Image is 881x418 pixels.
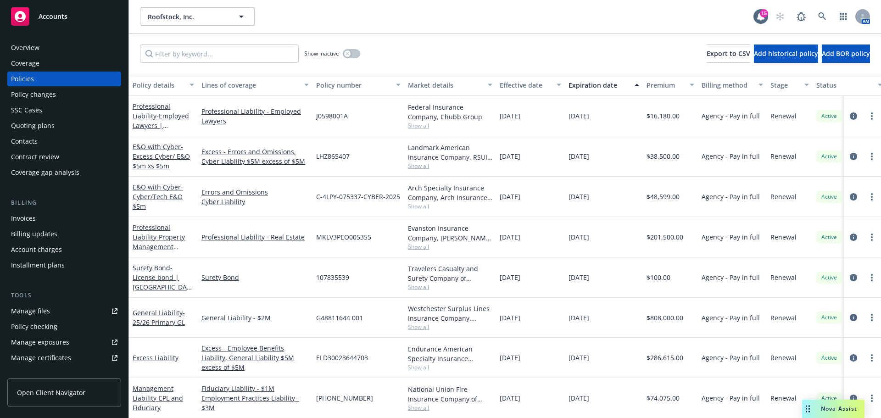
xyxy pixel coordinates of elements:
span: Active [820,193,838,201]
a: Policy checking [7,319,121,334]
span: LHZ865407 [316,151,350,161]
span: [DATE] [569,192,589,201]
span: $201,500.00 [647,232,683,242]
span: - Excess Cyber/ E&O $5m xs $5m [133,142,190,170]
span: G48811644 001 [316,313,363,323]
span: [DATE] [500,192,520,201]
a: Start snowing [771,7,789,26]
div: Premium [647,80,684,90]
span: - License bond | [GEOGRAPHIC_DATA]/[STREET_ADDRESS] [133,263,194,311]
div: Arch Specialty Insurance Company, Arch Insurance Company, RT Specialty Insurance Services, LLC (R... [408,183,492,202]
span: Show all [408,202,492,210]
div: Status [816,80,872,90]
span: Agency - Pay in full [702,313,760,323]
span: - EPL and Fiduciary [133,394,183,412]
a: E&O with Cyber [133,183,183,211]
span: - Property Management Professional Liability $5m [133,233,185,270]
div: Billing updates [11,227,57,241]
span: [DATE] [500,151,520,161]
div: Manage files [11,304,50,318]
span: Agency - Pay in full [702,192,760,201]
button: Market details [404,74,496,96]
div: Lines of coverage [201,80,299,90]
a: Surety Bond [133,263,194,311]
span: $48,599.00 [647,192,680,201]
a: Professional Liability [133,223,185,270]
a: General Liability [133,308,185,327]
a: Switch app [834,7,853,26]
a: circleInformation [848,151,859,162]
a: Errors and Omissions [201,187,309,197]
a: circleInformation [848,232,859,243]
span: Show all [408,243,492,251]
div: Federal Insurance Company, Chubb Group [408,102,492,122]
div: Account charges [11,242,62,257]
button: Nova Assist [802,400,864,418]
input: Filter by keyword... [140,45,299,63]
span: [PHONE_NUMBER] [316,393,373,403]
span: Agency - Pay in full [702,111,760,121]
a: Fiduciary Liability - $1M [201,384,309,393]
span: $808,000.00 [647,313,683,323]
span: [DATE] [569,273,589,282]
span: [DATE] [569,313,589,323]
a: Accounts [7,4,121,29]
span: Active [820,354,838,362]
span: Roofstock, Inc. [148,12,227,22]
button: Effective date [496,74,565,96]
a: Invoices [7,211,121,226]
span: Agency - Pay in full [702,232,760,242]
a: more [866,393,877,404]
div: Policy details [133,80,184,90]
a: Professional Liability [133,102,190,149]
span: [DATE] [500,273,520,282]
button: Premium [643,74,698,96]
a: more [866,191,877,202]
a: more [866,272,877,283]
a: Installment plans [7,258,121,273]
span: [DATE] [500,111,520,121]
span: Renewal [770,273,797,282]
div: Billing method [702,80,753,90]
div: Manage certificates [11,351,71,365]
span: Agency - Pay in full [702,353,760,362]
span: Accounts [39,13,67,20]
span: Show all [408,404,492,412]
span: Show all [408,363,492,371]
a: Quoting plans [7,118,121,133]
span: $286,615.00 [647,353,683,362]
div: 15 [760,9,768,17]
div: Effective date [500,80,551,90]
span: Active [820,112,838,120]
div: Billing [7,198,121,207]
a: Professional Liability - Real Estate [201,232,309,242]
span: Show all [408,283,492,291]
span: Active [820,273,838,282]
span: - Employed Lawyers | Employed Lawyers Liability [133,111,190,149]
div: Landmark American Insurance Company, RSUI Group, RT Specialty Insurance Services, LLC (RSG Specia... [408,143,492,162]
div: Installment plans [11,258,65,273]
div: Manage claims [11,366,57,381]
button: Policy details [129,74,198,96]
a: Cyber Liability [201,197,309,206]
span: Manage exposures [7,335,121,350]
span: Show inactive [304,50,339,57]
span: Agency - Pay in full [702,151,760,161]
a: Manage files [7,304,121,318]
a: Employment Practices Liability - $3M [201,393,309,412]
button: Roofstock, Inc. [140,7,255,26]
span: Add BOR policy [822,49,870,58]
a: Professional Liability - Employed Lawyers [201,106,309,126]
span: Active [820,394,838,402]
span: [DATE] [500,313,520,323]
span: $16,180.00 [647,111,680,121]
span: Renewal [770,313,797,323]
a: Overview [7,40,121,55]
div: Manage exposures [11,335,69,350]
a: more [866,352,877,363]
div: Tools [7,291,121,300]
a: Manage claims [7,366,121,381]
a: Excess - Errors and Omissions, Cyber Liability $5M excess of $5M [201,147,309,166]
span: [DATE] [500,353,520,362]
span: J0598001A [316,111,348,121]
